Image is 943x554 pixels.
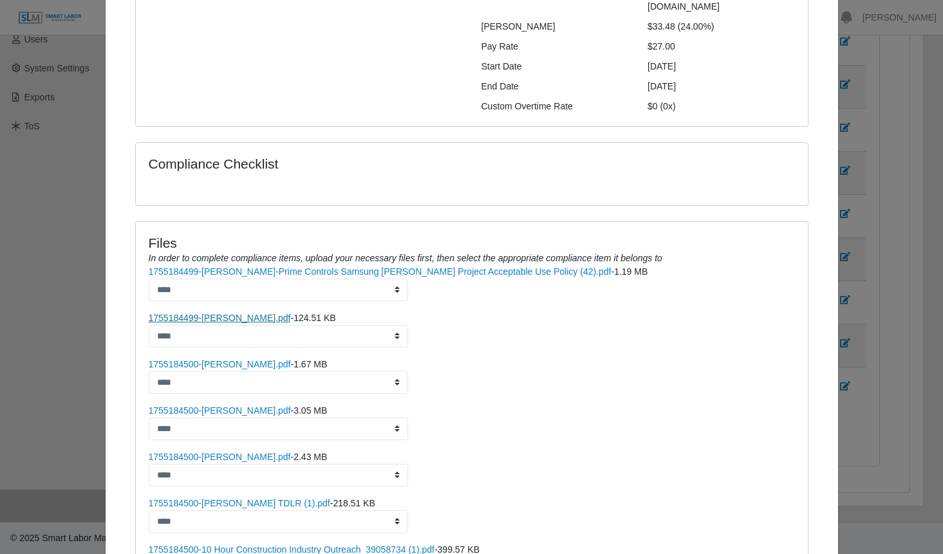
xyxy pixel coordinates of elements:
span: $0 (0x) [648,101,676,111]
div: End Date [472,80,639,93]
h4: Files [149,235,795,251]
a: 1755184499-[PERSON_NAME]-Prime Controls Samsung [PERSON_NAME] Project Acceptable Use Policy (42).pdf [149,266,612,277]
a: 1755184500-[PERSON_NAME] TDLR (1).pdf [149,498,330,508]
a: 1755184499-[PERSON_NAME].pdf [149,313,291,323]
i: In order to complete compliance items, upload your necessary files first, then select the appropr... [149,253,662,263]
li: - [149,265,795,301]
div: Custom Overtime Rate [472,100,639,113]
a: 1755184500-[PERSON_NAME].pdf [149,359,291,369]
div: $27.00 [638,40,805,53]
div: [DATE] [638,60,805,73]
li: - [149,450,795,486]
div: $33.48 (24.00%) [638,20,805,33]
a: 1755184500-[PERSON_NAME].pdf [149,452,291,462]
span: [DATE] [648,81,676,91]
span: 1.67 MB [294,359,327,369]
li: - [149,311,795,347]
li: - [149,404,795,440]
span: 124.51 KB [294,313,335,323]
span: 2.43 MB [294,452,327,462]
span: 218.51 KB [333,498,375,508]
div: Start Date [472,60,639,73]
div: Pay Rate [472,40,639,53]
div: [PERSON_NAME] [472,20,639,33]
span: 3.05 MB [294,405,327,416]
li: - [149,358,795,394]
span: 1.19 MB [614,266,648,277]
h4: Compliance Checklist [149,156,573,172]
a: 1755184500-[PERSON_NAME].pdf [149,405,291,416]
li: - [149,497,795,533]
